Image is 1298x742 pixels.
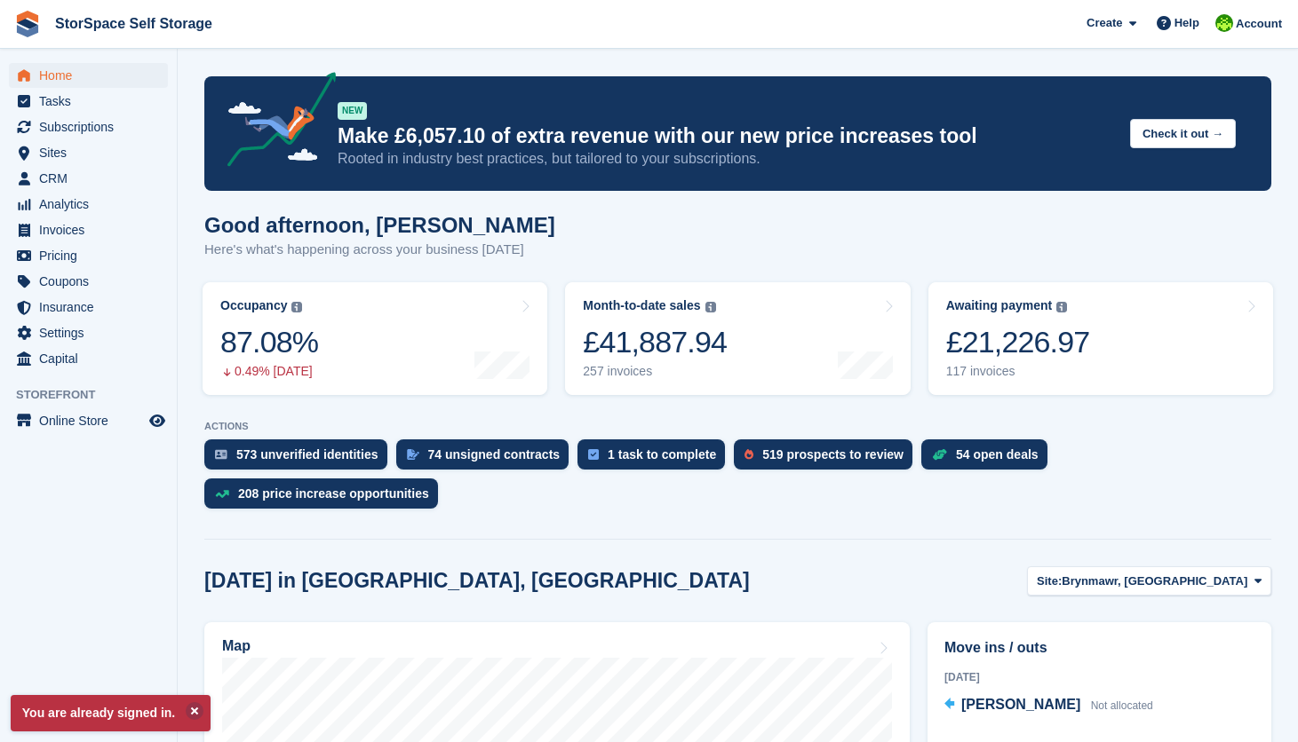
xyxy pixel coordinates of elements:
span: Pricing [39,243,146,268]
img: stora-icon-8386f47178a22dfd0bd8f6a31ec36ba5ce8667c1dd55bd0f319d3a0aa187defe.svg [14,11,41,37]
img: price-adjustments-announcement-icon-8257ccfd72463d97f412b2fc003d46551f7dbcb40ab6d574587a9cd5c0d94... [212,72,337,173]
h1: Good afternoon, [PERSON_NAME] [204,213,555,237]
span: Subscriptions [39,114,146,139]
span: Home [39,63,146,88]
div: Awaiting payment [946,298,1053,313]
a: [PERSON_NAME] Not allocated [944,694,1153,717]
div: Occupancy [220,298,287,313]
a: StorSpace Self Storage [48,9,219,38]
a: menu [9,166,168,191]
span: Online Store [39,408,146,433]
div: £41,887.94 [583,324,727,360]
div: 1 task to complete [608,447,716,462]
div: Month-to-date sales [583,298,700,313]
img: contract_signature_icon-13c848040528278c33f63329250d36e43548de30e8caae1d1a13099fd9432cc5.svg [407,449,419,460]
span: Tasks [39,89,146,114]
p: Rooted in industry best practices, but tailored to your subscriptions. [338,149,1116,169]
a: menu [9,243,168,268]
div: 257 invoices [583,364,727,379]
div: 54 open deals [956,447,1039,462]
a: menu [9,114,168,139]
span: Help [1175,14,1199,32]
a: 208 price increase opportunities [204,478,447,517]
p: You are already signed in. [11,695,211,731]
a: 1 task to complete [577,439,734,478]
a: 519 prospects to review [734,439,921,478]
div: 0.49% [DATE] [220,364,318,379]
h2: [DATE] in [GEOGRAPHIC_DATA], [GEOGRAPHIC_DATA] [204,569,750,593]
div: 87.08% [220,324,318,360]
span: Storefront [16,386,177,404]
p: Make £6,057.10 of extra revenue with our new price increases tool [338,123,1116,149]
h2: Move ins / outs [944,637,1254,659]
div: 117 invoices [946,364,1090,379]
a: 573 unverified identities [204,439,396,478]
a: menu [9,217,168,242]
span: Not allocated [1091,699,1153,712]
span: Brynmawr, [GEOGRAPHIC_DATA] [1062,572,1247,590]
a: menu [9,346,168,371]
p: Here's what's happening across your business [DATE] [204,240,555,260]
span: Sites [39,140,146,165]
a: Month-to-date sales £41,887.94 257 invoices [565,282,910,395]
span: Insurance [39,295,146,320]
a: menu [9,63,168,88]
a: Awaiting payment £21,226.97 117 invoices [928,282,1273,395]
a: 74 unsigned contracts [396,439,578,478]
div: 573 unverified identities [236,447,378,462]
div: [DATE] [944,669,1254,685]
span: Capital [39,346,146,371]
a: menu [9,140,168,165]
a: menu [9,89,168,114]
span: CRM [39,166,146,191]
p: ACTIONS [204,421,1271,432]
a: menu [9,269,168,294]
img: icon-info-grey-7440780725fd019a000dd9b08b2336e03edf1995a4989e88bcd33f0948082b44.svg [291,302,302,312]
img: price_increase_opportunities-93ffe204e8149a01c8c9dc8f82e8f89637d9d84a8eef4429ea346261dce0b2c0.svg [215,490,229,498]
span: Analytics [39,192,146,217]
span: Create [1087,14,1122,32]
img: verify_identity-adf6edd0f0f0b5bbfe63781bf79b02c33cf7c696d77639b501bdc392416b5a36.svg [215,449,227,460]
span: [PERSON_NAME] [961,697,1080,712]
img: icon-info-grey-7440780725fd019a000dd9b08b2336e03edf1995a4989e88bcd33f0948082b44.svg [1056,302,1067,312]
img: task-75834270c22a3079a89374b754ae025e5fb1db73e45f91037f5363f120a921f8.svg [588,449,599,460]
div: 519 prospects to review [762,447,904,462]
a: menu [9,320,168,345]
span: Site: [1037,572,1062,590]
img: prospect-51fa495bee0391a8d652442698ab0144808aea92771e9ea1ae160a38d050c398.svg [745,449,753,460]
img: deal-1b604bf984904fb50ccaf53a9ad4b4a5d6e5aea283cecdc64d6e3604feb123c2.svg [932,448,947,461]
img: paul catt [1215,14,1233,32]
button: Check it out → [1130,119,1236,148]
a: 54 open deals [921,439,1056,478]
a: menu [9,408,168,433]
a: Preview store [147,410,168,431]
span: Invoices [39,217,146,242]
div: £21,226.97 [946,324,1090,360]
div: 74 unsigned contracts [428,447,561,462]
a: Occupancy 87.08% 0.49% [DATE] [203,282,547,395]
div: NEW [338,102,367,120]
span: Settings [39,320,146,345]
span: Coupons [39,269,146,294]
h2: Map [222,638,251,654]
a: menu [9,192,168,217]
img: icon-info-grey-7440780725fd019a000dd9b08b2336e03edf1995a4989e88bcd33f0948082b44.svg [705,302,716,312]
button: Site: Brynmawr, [GEOGRAPHIC_DATA] [1027,566,1271,596]
div: 208 price increase opportunities [238,486,429,501]
a: menu [9,295,168,320]
span: Account [1236,15,1282,33]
